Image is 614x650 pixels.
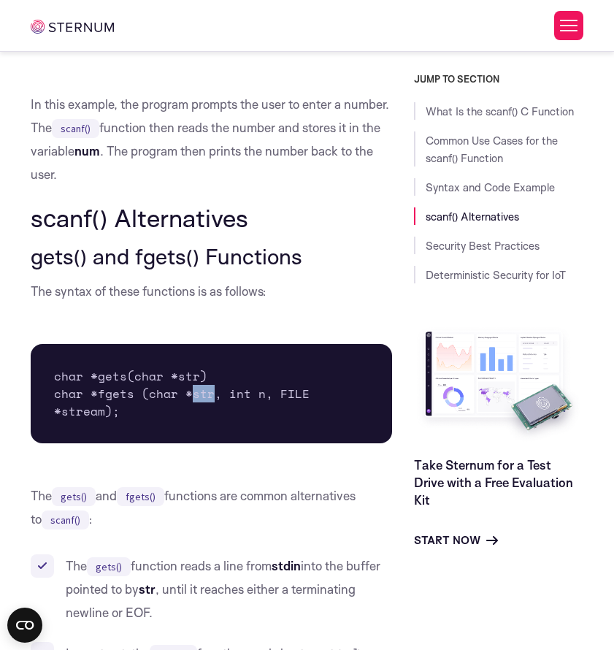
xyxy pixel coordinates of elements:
[414,457,573,508] a: Take Sternum for a Test Drive with a Free Evaluation Kit
[31,20,114,34] img: sternum iot
[426,104,574,118] a: What Is the scanf() C Function
[554,11,583,40] button: Toggle Menu
[31,484,392,531] p: The and functions are common alternatives to :
[426,268,566,282] a: Deterministic Security for IoT
[426,134,558,165] a: Common Use Cases for the scanf() Function
[31,244,392,269] h3: gets() and fgets() Functions
[31,93,392,186] p: In this example, the program prompts the user to enter a number. The function then reads the numb...
[426,210,519,223] a: scanf() Alternatives
[7,608,42,643] button: Open CMP widget
[31,344,392,443] pre: char *gets(char *str) char *fgets (char *str, int n, FILE *stream);
[414,324,583,445] img: Take Sternum for a Test Drive with a Free Evaluation Kit
[31,204,392,232] h2: scanf() Alternatives
[52,119,99,138] code: scanf()
[426,239,540,253] a: Security Best Practices
[414,73,583,85] h3: JUMP TO SECTION
[74,143,100,158] b: num
[426,180,555,194] a: Syntax and Code Example
[52,487,96,506] code: gets()
[31,280,392,303] p: The syntax of these functions is as follows:
[117,487,164,506] code: fgets()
